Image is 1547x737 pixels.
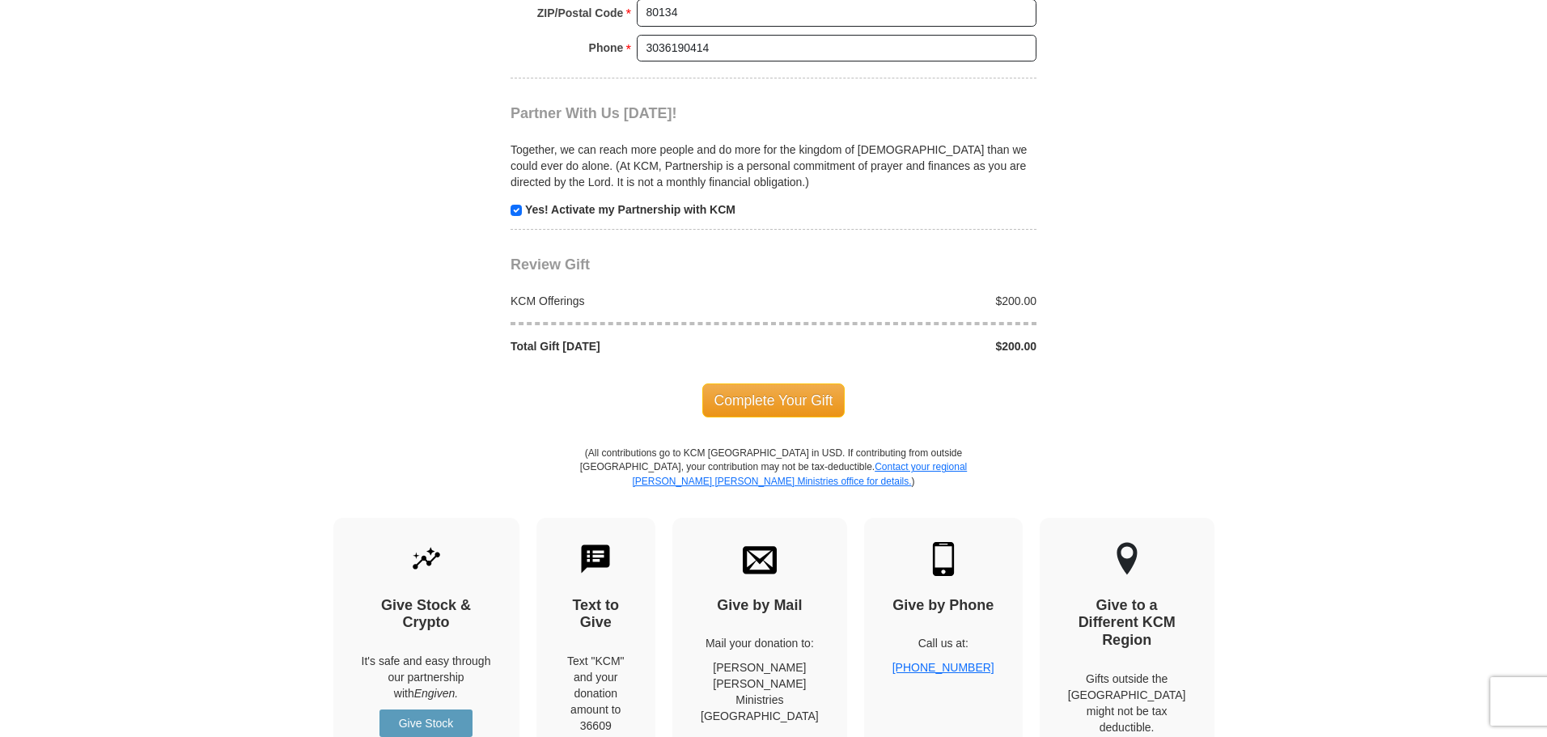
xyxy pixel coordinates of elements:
[379,709,473,737] a: Give Stock
[1116,542,1138,576] img: other-region
[701,659,819,724] p: [PERSON_NAME] [PERSON_NAME] Ministries [GEOGRAPHIC_DATA]
[362,653,491,701] p: It's safe and easy through our partnership with
[702,383,846,417] span: Complete Your Gift
[414,687,458,700] i: Engiven.
[773,338,1045,354] div: $200.00
[511,105,677,121] span: Partner With Us [DATE]!
[525,203,735,216] strong: Yes! Activate my Partnership with KCM
[565,597,628,632] h4: Text to Give
[926,542,960,576] img: mobile.svg
[589,36,624,59] strong: Phone
[1068,671,1186,735] p: Gifts outside the [GEOGRAPHIC_DATA] might not be tax deductible.
[1068,597,1186,650] h4: Give to a Different KCM Region
[565,653,628,734] div: Text "KCM" and your donation amount to 36609
[773,293,1045,309] div: $200.00
[701,635,819,651] p: Mail your donation to:
[892,661,994,674] a: [PHONE_NUMBER]
[632,461,967,486] a: Contact your regional [PERSON_NAME] [PERSON_NAME] Ministries office for details.
[579,447,968,517] p: (All contributions go to KCM [GEOGRAPHIC_DATA] in USD. If contributing from outside [GEOGRAPHIC_D...
[743,542,777,576] img: envelope.svg
[701,597,819,615] h4: Give by Mail
[409,542,443,576] img: give-by-stock.svg
[537,2,624,24] strong: ZIP/Postal Code
[511,142,1036,190] p: Together, we can reach more people and do more for the kingdom of [DEMOGRAPHIC_DATA] than we coul...
[502,293,774,309] div: KCM Offerings
[362,597,491,632] h4: Give Stock & Crypto
[892,597,994,615] h4: Give by Phone
[502,338,774,354] div: Total Gift [DATE]
[892,635,994,651] p: Call us at:
[579,542,612,576] img: text-to-give.svg
[511,256,590,273] span: Review Gift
